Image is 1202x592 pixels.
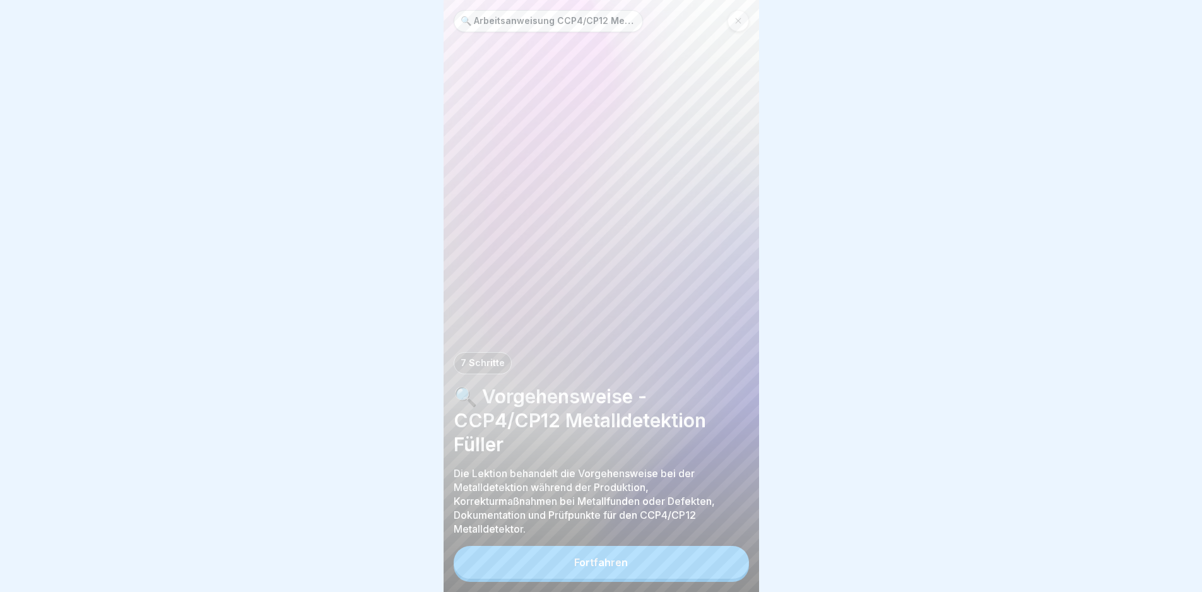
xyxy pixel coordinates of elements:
[454,384,749,456] p: 🔍 Vorgehensweise - CCP4/CP12 Metalldetektion Füller
[574,557,628,568] div: Fortfahren
[461,358,505,369] p: 7 Schritte
[461,16,636,27] p: 🔍 Arbeitsanweisung CCP4/CP12 Metalldetektion Füller
[454,546,749,579] button: Fortfahren
[454,466,749,536] p: Die Lektion behandelt die Vorgehensweise bei der Metalldetektion während der Produktion, Korrektu...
